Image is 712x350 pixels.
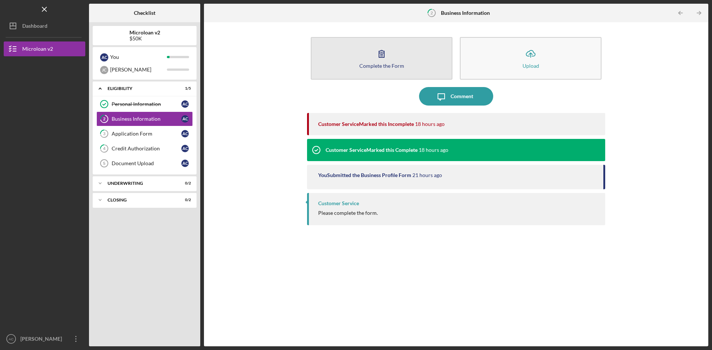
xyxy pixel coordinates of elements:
button: Microloan v2 [4,41,85,56]
tspan: 2 [431,10,433,15]
tspan: 5 [103,161,105,166]
div: Customer Service [318,200,359,206]
div: Microloan v2 [22,41,53,58]
div: Business Information [112,116,181,122]
div: Credit Authorization [112,146,181,151]
div: 0 / 2 [178,181,191,186]
div: A C [181,115,189,123]
div: Customer Service Marked this Complete [326,147,418,153]
div: Eligibility [108,86,172,91]
div: A C [181,160,189,167]
div: 0 / 2 [178,198,191,202]
div: A C [181,100,189,108]
tspan: 4 [103,146,106,151]
a: 2Business InformationAC [96,111,193,126]
div: You Submitted the Business Profile Form [318,172,411,178]
div: Please complete the form. [318,210,378,216]
div: A C [181,130,189,137]
time: 2025-08-26 23:48 [419,147,448,153]
div: A C [181,145,189,152]
div: Complete the Form [359,63,404,69]
div: $50K [129,36,160,41]
b: Business Information [441,10,490,16]
div: Closing [108,198,172,202]
div: A C [100,53,108,61]
b: Checklist [134,10,155,16]
div: 1 / 5 [178,86,191,91]
a: 3Application FormAC [96,126,193,141]
a: 5Document UploadAC [96,156,193,171]
div: Upload [523,63,539,69]
time: 2025-08-26 23:48 [415,121,445,127]
text: AC [9,337,13,341]
button: Complete the Form [311,37,452,80]
a: 4Credit AuthorizationAC [96,141,193,156]
div: You [110,51,167,63]
div: [PERSON_NAME] [110,63,167,76]
time: 2025-08-26 20:47 [412,172,442,178]
button: Upload [460,37,601,80]
div: Comment [451,87,473,106]
b: Microloan v2 [129,30,160,36]
button: Comment [419,87,493,106]
div: Application Form [112,131,181,137]
div: J C [100,66,108,74]
button: Dashboard [4,19,85,33]
div: [PERSON_NAME] [19,331,67,348]
div: Customer Service Marked this Incomplete [318,121,414,127]
div: Dashboard [22,19,47,35]
div: Document Upload [112,160,181,166]
tspan: 2 [103,117,105,121]
tspan: 3 [103,131,105,136]
div: Personal Information [112,101,181,107]
div: Underwriting [108,181,172,186]
a: Personal InformationAC [96,97,193,111]
button: AC[PERSON_NAME] [4,331,85,346]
